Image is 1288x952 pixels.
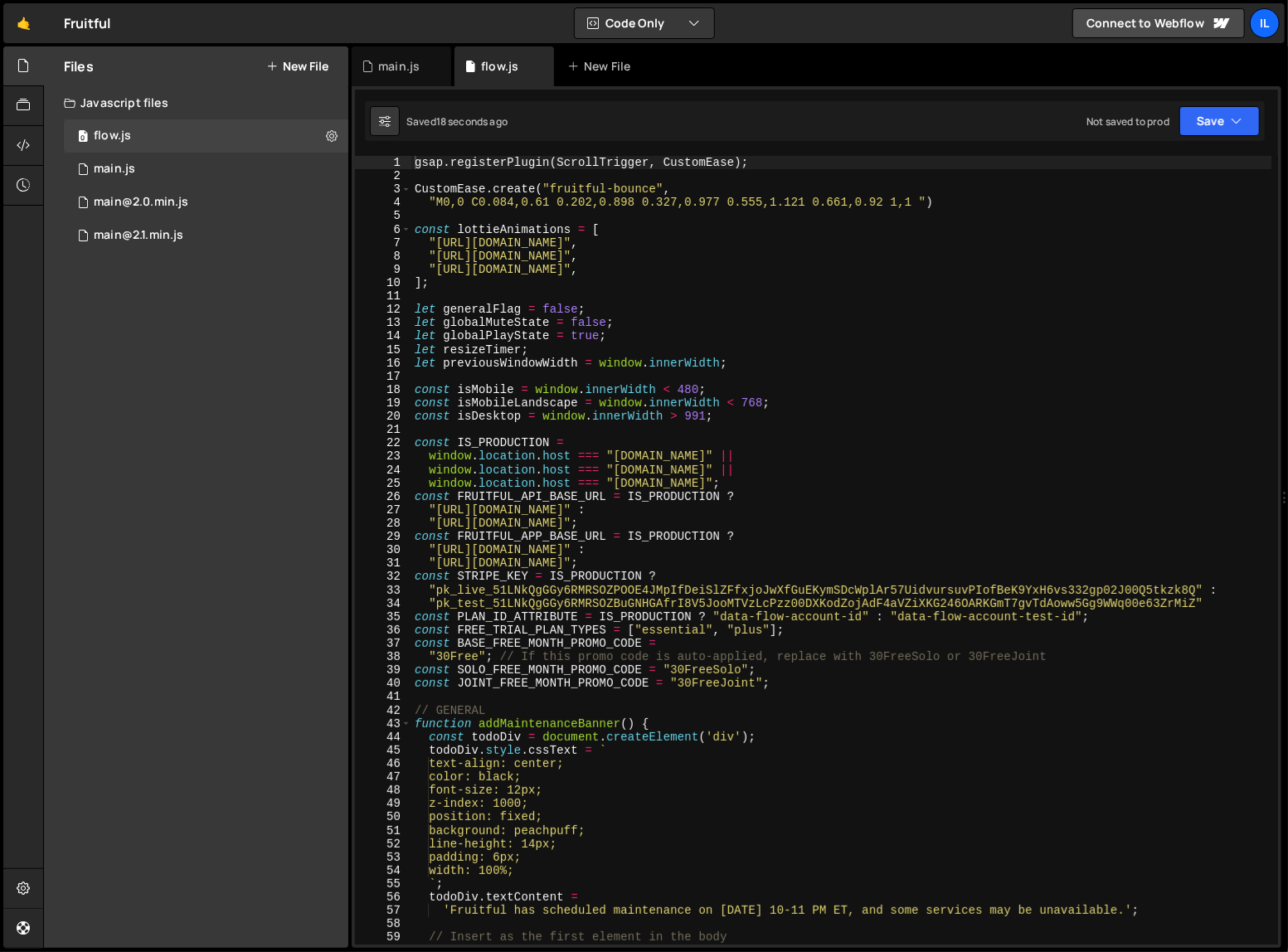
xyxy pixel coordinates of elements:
div: 31 [355,556,411,570]
div: 14 [355,329,411,342]
div: 57 [355,904,411,917]
div: 47 [355,770,411,784]
div: 55 [355,877,411,891]
div: 10 [355,276,411,289]
div: 8 [355,250,411,263]
button: Save [1179,106,1260,136]
div: 56 [355,891,411,904]
div: New File [567,58,637,75]
div: 53 [355,851,411,864]
div: main.js [94,162,135,177]
div: 28 [355,517,411,530]
div: 12 [355,303,411,316]
div: 19 [355,396,411,410]
div: 22 [355,436,411,449]
div: 4 [355,196,411,209]
div: 48 [355,784,411,797]
h2: Files [64,57,94,75]
div: 29 [355,530,411,543]
div: 7 [355,236,411,250]
div: 32 [355,570,411,583]
div: Javascript files [44,86,348,119]
div: 25 [355,477,411,490]
div: 58 [355,917,411,930]
div: 26 [355,490,411,503]
div: 6 [355,223,411,236]
div: 16 [355,357,411,370]
div: 46 [355,757,411,770]
div: 3 [355,182,411,196]
div: 18 seconds ago [436,114,508,129]
div: 9 [355,263,411,276]
div: 1 [355,156,411,169]
div: 36 [355,624,411,637]
div: 18 [355,383,411,396]
div: 34 [355,597,411,610]
div: 5 [355,209,411,222]
div: 15 [355,343,411,357]
div: 59 [355,930,411,944]
div: 2 [355,169,411,182]
div: 21 [355,423,411,436]
div: 33 [355,584,411,597]
div: main.js [378,58,420,75]
div: 38 [355,650,411,663]
span: 0 [78,131,88,144]
button: New File [266,60,328,73]
div: main@2.0.min.js [94,195,188,210]
div: 35 [355,610,411,624]
div: 12077/32195.js [64,119,348,153]
div: Saved [406,114,508,129]
a: Il [1250,8,1280,38]
div: 51 [355,824,411,838]
div: 44 [355,731,411,744]
div: 40 [355,677,411,690]
div: 37 [355,637,411,650]
a: Connect to Webflow [1072,8,1245,38]
div: 24 [355,464,411,477]
div: 41 [355,690,411,703]
div: 30 [355,543,411,556]
a: 🤙 [3,3,44,43]
div: 17 [355,370,411,383]
div: flow.js [94,129,131,143]
div: 52 [355,838,411,851]
div: 20 [355,410,411,423]
div: 12077/30059.js [64,186,348,219]
div: 49 [355,797,411,810]
div: 23 [355,449,411,463]
div: 54 [355,864,411,877]
div: 43 [355,717,411,731]
div: 11 [355,289,411,303]
div: 13 [355,316,411,329]
div: Fruitful [64,13,110,33]
button: Code Only [575,8,714,38]
div: 45 [355,744,411,757]
div: 42 [355,704,411,717]
div: main@2.1.min.js [94,228,183,243]
div: 12077/28919.js [64,153,348,186]
div: Not saved to prod [1086,114,1169,129]
div: 50 [355,810,411,823]
div: flow.js [481,58,518,75]
div: 39 [355,663,411,677]
div: 27 [355,503,411,517]
div: 12077/31244.js [64,219,348,252]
